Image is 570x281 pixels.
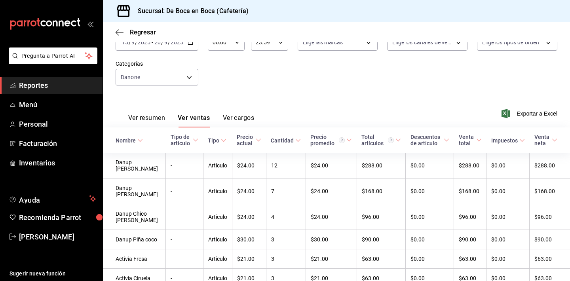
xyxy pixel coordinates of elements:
td: $0.00 [486,230,530,249]
span: Precio actual [237,134,261,146]
span: Nombre [116,137,143,144]
td: $0.00 [486,249,530,269]
td: $288.00 [357,153,405,178]
td: $96.00 [454,204,486,230]
span: Total artículos [361,134,401,146]
td: 3 [266,230,306,249]
span: Facturación [19,138,96,149]
svg: El total artículos considera cambios de precios en los artículos así como costos adicionales por ... [388,137,394,143]
h3: Sucursal: De Boca en Boca (Cafetería) [131,6,249,16]
button: Pregunta a Parrot AI [9,47,97,64]
td: $0.00 [486,204,530,230]
div: Tipo de artículo [171,134,191,146]
td: Artículo [203,204,232,230]
label: Categorías [116,61,198,66]
span: / [168,39,170,46]
span: Descuentos de artículo [410,134,449,146]
td: - [166,230,203,249]
td: $90.00 [357,230,405,249]
input: ---- [137,39,151,46]
td: $24.00 [306,178,357,204]
button: open_drawer_menu [87,21,93,27]
td: $63.00 [454,249,486,269]
td: Artículo [203,153,232,178]
span: Recomienda Parrot [19,212,96,223]
div: Cantidad [271,137,294,144]
div: Total artículos [361,134,393,146]
td: $168.00 [454,178,486,204]
span: Danone [121,73,140,81]
input: -- [164,39,168,46]
span: / [161,39,163,46]
div: Tipo [208,137,219,144]
span: Tipo de artículo [171,134,198,146]
td: Activia Fresa [103,249,166,269]
button: Ver ventas [178,114,210,127]
td: $288.00 [530,153,570,178]
td: $168.00 [530,178,570,204]
div: Precio promedio [310,134,345,146]
span: Elige los canales de venta [392,38,453,46]
td: $21.00 [232,249,266,269]
td: $0.00 [486,178,530,204]
span: Cantidad [271,137,301,144]
td: $96.00 [357,204,405,230]
span: Tipo [208,137,226,144]
td: $96.00 [530,204,570,230]
span: Pregunta a Parrot AI [21,52,85,60]
td: $0.00 [486,153,530,178]
td: Artículo [203,230,232,249]
a: Pregunta a Parrot AI [6,57,97,66]
span: Venta total [459,134,482,146]
td: $63.00 [357,249,405,269]
td: $0.00 [406,153,454,178]
td: $90.00 [454,230,486,249]
span: Sugerir nueva función [9,270,96,278]
td: 3 [266,249,306,269]
div: Descuentos de artículo [410,134,442,146]
td: $24.00 [306,153,357,178]
td: - [166,249,203,269]
span: Venta neta [534,134,557,146]
td: Artículo [203,249,232,269]
button: Ver resumen [128,114,165,127]
td: $168.00 [357,178,405,204]
td: $21.00 [306,249,357,269]
span: Regresar [130,28,156,36]
span: Inventarios [19,158,96,168]
button: Exportar a Excel [503,109,557,118]
span: Personal [19,119,96,129]
div: Venta neta [534,134,550,146]
td: Danup [PERSON_NAME] [103,178,166,204]
td: $90.00 [530,230,570,249]
td: $0.00 [406,204,454,230]
span: Elige los tipos de orden [482,38,539,46]
td: $30.00 [232,230,266,249]
span: / [129,39,131,46]
span: - [152,39,153,46]
td: $288.00 [454,153,486,178]
span: Precio promedio [310,134,352,146]
button: Regresar [116,28,156,36]
td: Artículo [203,178,232,204]
button: Ver cargos [223,114,255,127]
input: -- [131,39,135,46]
td: $24.00 [232,178,266,204]
span: Elige las marcas [303,38,343,46]
span: Ayuda [19,194,86,203]
span: [PERSON_NAME] [19,232,96,242]
span: Menú [19,99,96,110]
svg: Precio promedio = Total artículos / cantidad [339,137,345,143]
span: Reportes [19,80,96,91]
div: Venta total [459,134,475,146]
td: $24.00 [232,204,266,230]
input: -- [154,39,161,46]
td: $0.00 [406,230,454,249]
div: navigation tabs [128,114,254,127]
td: $0.00 [406,178,454,204]
td: 7 [266,178,306,204]
td: Danup [PERSON_NAME] [103,153,166,178]
td: $24.00 [232,153,266,178]
td: Danup Piña coco [103,230,166,249]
